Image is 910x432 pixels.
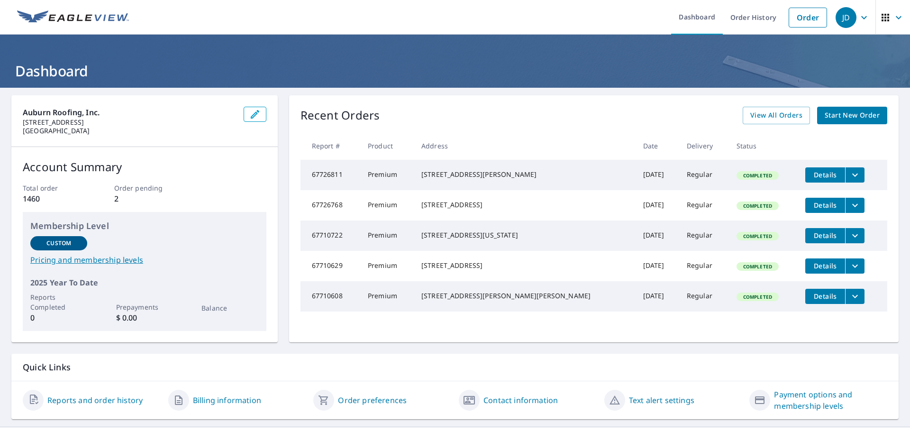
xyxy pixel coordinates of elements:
[11,61,899,81] h1: Dashboard
[47,395,143,406] a: Reports and order history
[116,312,173,323] p: $ 0.00
[360,190,414,221] td: Premium
[750,110,802,121] span: View All Orders
[17,10,129,25] img: EV Logo
[817,107,887,124] a: Start New Order
[360,251,414,281] td: Premium
[421,200,628,210] div: [STREET_ADDRESS]
[836,7,856,28] div: JD
[636,190,679,221] td: [DATE]
[636,160,679,190] td: [DATE]
[811,201,839,210] span: Details
[805,198,845,213] button: detailsBtn-67726768
[300,160,360,190] td: 67726811
[811,261,839,270] span: Details
[421,230,628,240] div: [STREET_ADDRESS][US_STATE]
[421,261,628,270] div: [STREET_ADDRESS]
[360,160,414,190] td: Premium
[114,183,175,193] p: Order pending
[737,172,778,179] span: Completed
[737,202,778,209] span: Completed
[636,221,679,251] td: [DATE]
[737,263,778,270] span: Completed
[805,167,845,183] button: detailsBtn-67726811
[789,8,827,28] a: Order
[23,127,236,135] p: [GEOGRAPHIC_DATA]
[23,158,266,175] p: Account Summary
[805,258,845,274] button: detailsBtn-67710629
[300,107,380,124] p: Recent Orders
[737,233,778,239] span: Completed
[811,170,839,179] span: Details
[360,281,414,312] td: Premium
[338,395,407,406] a: Order preferences
[300,251,360,281] td: 67710629
[845,167,864,183] button: filesDropdownBtn-67726811
[743,107,810,124] a: View All Orders
[201,303,258,313] p: Balance
[23,193,83,204] p: 1460
[636,281,679,312] td: [DATE]
[300,281,360,312] td: 67710608
[30,292,87,312] p: Reports Completed
[30,254,259,266] a: Pricing and membership levels
[421,170,628,179] div: [STREET_ADDRESS][PERSON_NAME]
[805,289,845,304] button: detailsBtn-67710608
[414,132,636,160] th: Address
[737,294,778,300] span: Completed
[360,221,414,251] td: Premium
[636,251,679,281] td: [DATE]
[774,389,887,412] a: Payment options and membership levels
[30,312,87,323] p: 0
[300,190,360,221] td: 67726768
[116,302,173,312] p: Prepayments
[845,289,864,304] button: filesDropdownBtn-67710608
[30,277,259,288] p: 2025 Year To Date
[193,395,261,406] a: Billing information
[636,132,679,160] th: Date
[825,110,880,121] span: Start New Order
[483,395,558,406] a: Contact information
[805,228,845,243] button: detailsBtn-67710722
[30,220,259,232] p: Membership Level
[629,395,694,406] a: Text alert settings
[845,228,864,243] button: filesDropdownBtn-67710722
[23,107,236,118] p: Auburn Roofing, Inc.
[23,118,236,127] p: [STREET_ADDRESS]
[811,231,839,240] span: Details
[679,160,729,190] td: Regular
[845,198,864,213] button: filesDropdownBtn-67726768
[114,193,175,204] p: 2
[679,221,729,251] td: Regular
[23,183,83,193] p: Total order
[421,291,628,301] div: [STREET_ADDRESS][PERSON_NAME][PERSON_NAME]
[46,239,71,248] p: Custom
[300,221,360,251] td: 67710722
[679,190,729,221] td: Regular
[23,361,887,373] p: Quick Links
[845,258,864,274] button: filesDropdownBtn-67710629
[729,132,798,160] th: Status
[360,132,414,160] th: Product
[679,132,729,160] th: Delivery
[811,292,839,301] span: Details
[679,281,729,312] td: Regular
[679,251,729,281] td: Regular
[300,132,360,160] th: Report #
